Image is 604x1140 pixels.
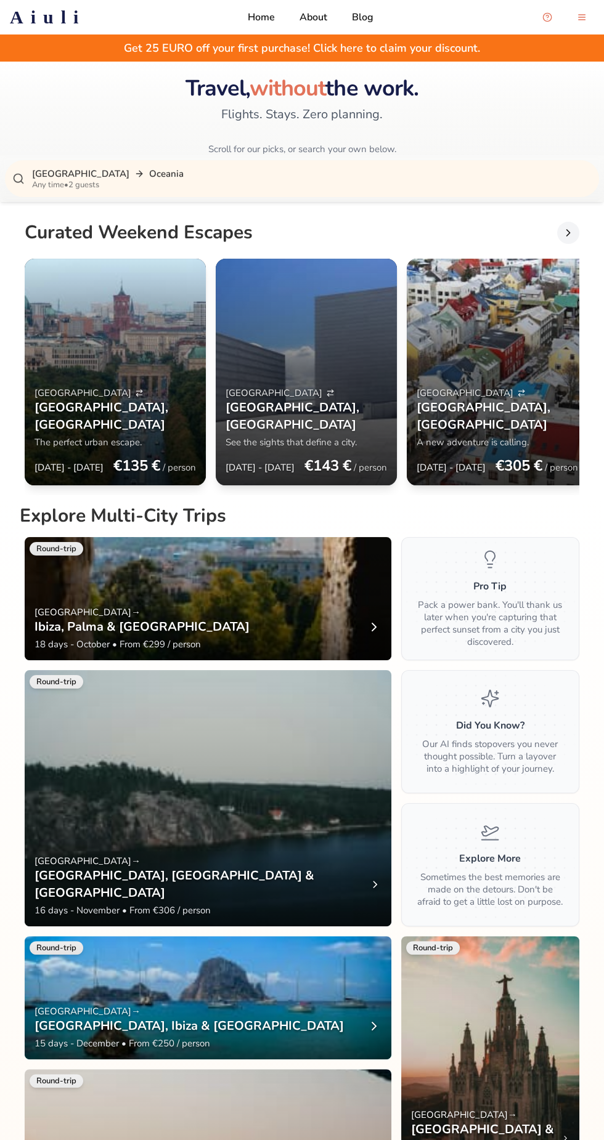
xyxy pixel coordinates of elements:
span: without [250,73,326,103]
p: [GEOGRAPHIC_DATA] → [411,1109,569,1121]
h3: Explore More [459,851,521,866]
p: Pack a power bank. You'll thank us later when you're capturing that perfect sunset from a city yo... [417,599,564,648]
a: [GEOGRAPHIC_DATA][GEOGRAPHIC_DATA], [GEOGRAPHIC_DATA]The perfect urban escape.[DATE] - [DATE]€135... [25,259,206,485]
p: [GEOGRAPHIC_DATA] → [35,606,382,618]
span: Flights. Stays. Zero planning. [221,106,383,123]
h3: Did You Know? [456,718,524,733]
a: About [300,10,327,25]
p: € 305 € [496,456,542,475]
p: / person [354,461,387,474]
h3: [GEOGRAPHIC_DATA], [GEOGRAPHIC_DATA] & [GEOGRAPHIC_DATA] [35,867,369,902]
p: [DATE] - [DATE] [417,461,486,474]
p: [DATE] - [DATE] [226,461,295,474]
a: [GEOGRAPHIC_DATA][GEOGRAPHIC_DATA], [GEOGRAPHIC_DATA]See the sights that define a city.[DATE] - [... [216,259,397,485]
p: € 135 € [113,456,160,475]
h2: Explore Multi-City Trips [20,505,584,532]
a: View of stockholm_seRound-trip[GEOGRAPHIC_DATA]→[GEOGRAPHIC_DATA], [GEOGRAPHIC_DATA] & [GEOGRAPHI... [25,670,391,926]
p: / person [163,461,196,474]
p: Our AI finds stopovers you never thought possible. Turn a layover into a highlight of your journey. [417,738,564,775]
span: 18 days - October • From €299 / person [35,638,201,650]
p: [GEOGRAPHIC_DATA] → [35,1005,382,1017]
a: View of ibiza_esRound-trip[GEOGRAPHIC_DATA]→[GEOGRAPHIC_DATA], Ibiza & [GEOGRAPHIC_DATA]15 days -... [25,936,391,1059]
h3: [GEOGRAPHIC_DATA], Ibiza & [GEOGRAPHIC_DATA] [35,1017,344,1035]
p: The perfect urban escape. [35,436,196,448]
h3: [GEOGRAPHIC_DATA] , [GEOGRAPHIC_DATA] [417,399,578,434]
a: View of palma_esRound-trip[GEOGRAPHIC_DATA]→Ibiza, Palma & [GEOGRAPHIC_DATA]18 days - October • F... [25,537,391,660]
h2: Curated Weekend Escapes [25,222,253,249]
h3: [GEOGRAPHIC_DATA] , [GEOGRAPHIC_DATA] [35,399,196,434]
p: A new adventure is calling. [417,436,578,448]
span: Scroll for our picks, or search your own below. [208,143,396,155]
span: 15 days - December • From €250 / person [35,1037,210,1049]
span: [GEOGRAPHIC_DATA] [226,387,322,399]
p: Any time • 2 guests [32,180,592,190]
h3: Ibiza, Palma & [GEOGRAPHIC_DATA] [35,618,250,636]
span: Travel, the work. [186,73,418,103]
a: Blog [352,10,373,25]
a: Home [248,10,275,25]
p: See the sights that define a city. [226,436,387,448]
p: / person [545,461,578,474]
p: Sometimes the best memories are made on the detours. Don't be afraid to get a little lost on purp... [417,871,564,908]
span: [GEOGRAPHIC_DATA] [417,387,513,399]
h3: [GEOGRAPHIC_DATA] , [GEOGRAPHIC_DATA] [226,399,387,434]
button: Scroll right [557,222,579,244]
p: € 143 € [304,456,351,475]
h3: Pro Tip [473,579,507,594]
button: menu-button [569,5,594,30]
button: Open support chat [535,5,560,30]
p: [DATE] - [DATE] [35,461,104,474]
span: [GEOGRAPHIC_DATA] [35,387,131,399]
p: [GEOGRAPHIC_DATA] Oceania [32,168,592,180]
a: [GEOGRAPHIC_DATA][GEOGRAPHIC_DATA], [GEOGRAPHIC_DATA]A new adventure is calling.[DATE] - [DATE]€3... [407,259,588,485]
span: 16 days - November • From €306 / person [35,904,211,916]
a: Aiuli [10,6,86,28]
p: [GEOGRAPHIC_DATA] → [35,855,382,867]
